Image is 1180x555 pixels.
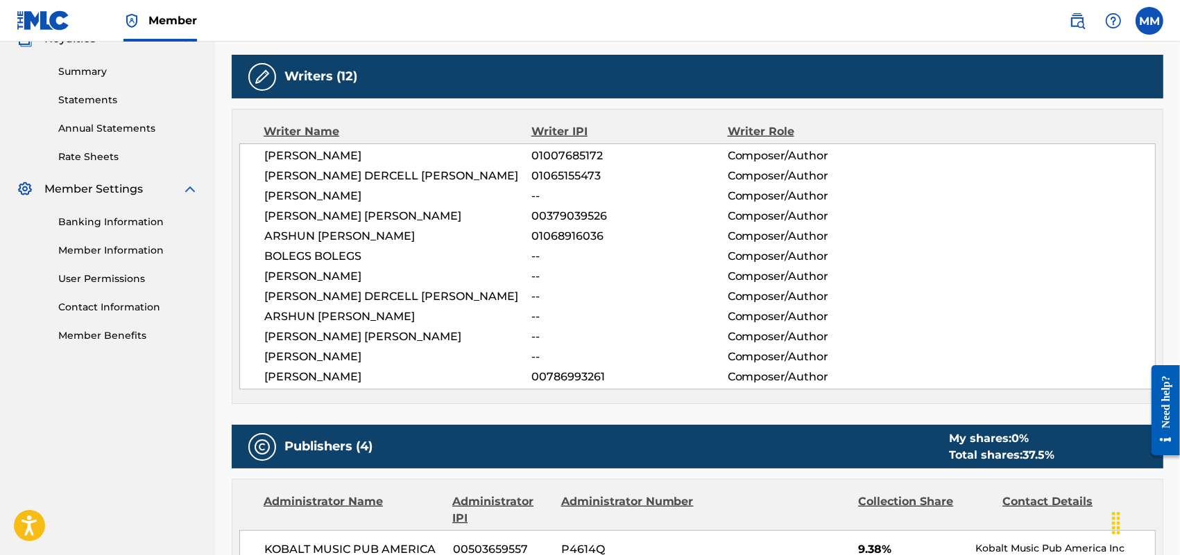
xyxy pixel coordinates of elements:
[264,208,531,224] span: [PERSON_NAME] [PERSON_NAME]
[1002,493,1136,527] div: Contact Details
[728,228,906,245] span: Composer/Author
[254,439,271,455] img: Publishers
[264,248,531,265] span: BOLEGS BOLEGS
[728,349,906,365] span: Composer/Author
[531,148,727,164] span: 01007685172
[284,69,357,85] h5: Writers (12)
[561,493,695,527] div: Administrator Number
[728,248,906,265] span: Composer/Author
[728,188,906,204] span: Composer/Author
[284,439,373,455] h5: Publishers (4)
[728,148,906,164] span: Composer/Author
[264,168,531,184] span: [PERSON_NAME] DERCELL [PERSON_NAME]
[58,150,198,164] a: Rate Sheets
[531,308,727,325] span: --
[531,188,727,204] span: --
[44,181,143,197] span: Member Settings
[728,168,906,184] span: Composer/Author
[949,447,1054,464] div: Total shares:
[264,188,531,204] span: [PERSON_NAME]
[531,228,727,245] span: 01068916036
[58,121,198,136] a: Annual Statements
[531,208,727,224] span: 00379039526
[58,64,198,79] a: Summary
[531,123,728,140] div: Writer IPI
[531,168,727,184] span: 01065155473
[531,349,727,365] span: --
[949,430,1054,447] div: My shares:
[1023,448,1054,461] span: 37.5 %
[58,215,198,229] a: Banking Information
[1100,7,1127,35] div: Help
[531,369,727,385] span: 00786993261
[123,12,140,29] img: Top Rightsholder
[264,493,442,527] div: Administrator Name
[531,288,727,305] span: --
[264,308,531,325] span: ARSHUN [PERSON_NAME]
[264,268,531,285] span: [PERSON_NAME]
[1141,354,1180,466] iframe: Resource Center
[1105,12,1122,29] img: help
[264,228,531,245] span: ARSHUN [PERSON_NAME]
[148,12,197,28] span: Member
[1105,502,1127,544] div: Drag
[728,268,906,285] span: Composer/Author
[728,123,906,140] div: Writer Role
[1063,7,1091,35] a: Public Search
[264,123,531,140] div: Writer Name
[264,328,531,345] span: [PERSON_NAME] [PERSON_NAME]
[58,328,198,343] a: Member Benefits
[17,181,33,197] img: Member Settings
[1111,488,1180,555] iframe: Chat Widget
[1011,432,1029,445] span: 0 %
[264,349,531,365] span: [PERSON_NAME]
[254,69,271,85] img: Writers
[531,328,727,345] span: --
[728,288,906,305] span: Composer/Author
[728,308,906,325] span: Composer/Author
[264,148,531,164] span: [PERSON_NAME]
[182,181,198,197] img: expand
[58,243,198,258] a: Member Information
[531,268,727,285] span: --
[17,10,70,30] img: MLC Logo
[58,300,198,315] a: Contact Information
[58,272,198,286] a: User Permissions
[1069,12,1086,29] img: search
[264,288,531,305] span: [PERSON_NAME] DERCELL [PERSON_NAME]
[531,248,727,265] span: --
[728,369,906,385] span: Composer/Author
[264,369,531,385] span: [PERSON_NAME]
[452,493,550,527] div: Administrator IPI
[58,93,198,107] a: Statements
[728,208,906,224] span: Composer/Author
[858,493,992,527] div: Collection Share
[728,328,906,345] span: Composer/Author
[1136,7,1163,35] div: User Menu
